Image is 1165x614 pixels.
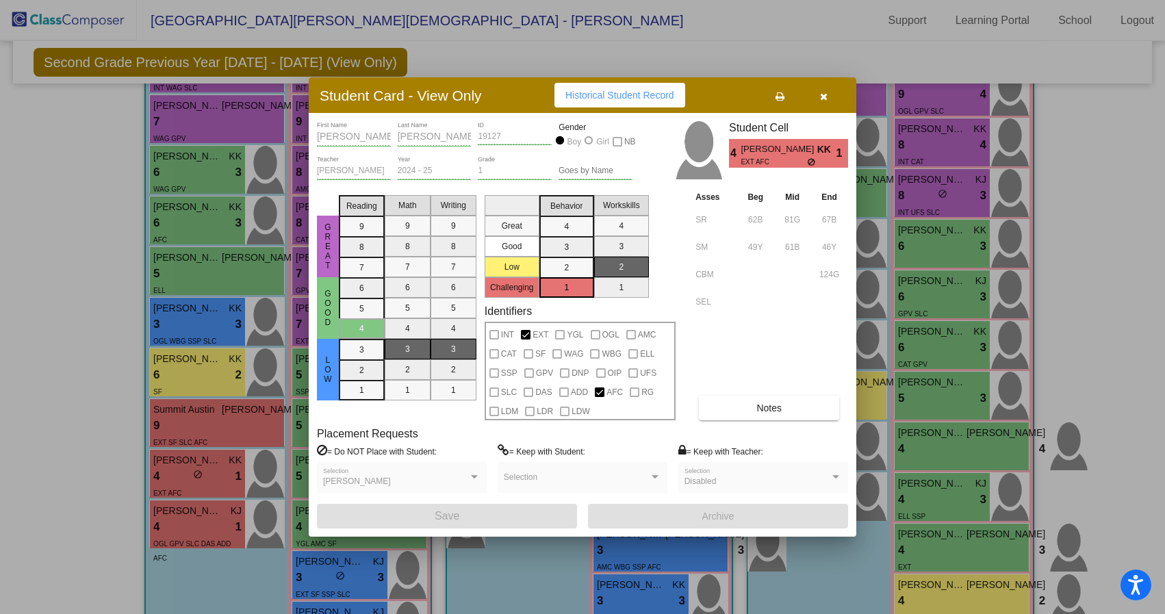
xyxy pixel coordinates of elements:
input: assessment [695,292,733,312]
input: assessment [695,264,733,285]
span: AFC [606,384,623,400]
input: Enter ID [478,132,552,142]
th: Mid [774,190,810,205]
span: NB [624,133,636,150]
span: SLC [501,384,517,400]
span: EXT AFC [741,157,807,167]
span: WAG [564,346,583,362]
input: grade [478,166,552,176]
span: [PERSON_NAME] [741,142,817,157]
span: Good [322,289,334,327]
span: UFS [640,365,656,381]
h3: Student Cell [729,121,848,134]
button: Save [317,504,577,528]
span: Great [322,222,334,270]
th: End [810,190,848,205]
span: DNP [572,365,589,381]
span: LDM [501,403,518,420]
span: ADD [571,384,588,400]
span: RG [641,384,654,400]
span: KK [817,142,836,157]
input: teacher [317,166,391,176]
span: Archive [702,511,734,522]
span: YGL [567,327,583,343]
span: OGL [602,327,619,343]
button: Notes [699,396,839,420]
input: year [398,166,472,176]
label: = Do NOT Place with Student: [317,444,437,458]
label: = Keep with Teacher: [678,444,763,458]
span: EXT [533,327,548,343]
span: WBG [602,346,622,362]
th: Asses [692,190,737,205]
label: Placement Requests [317,427,418,440]
span: SF [535,346,546,362]
h3: Student Card - View Only [320,87,482,104]
span: LDW [572,403,590,420]
span: [PERSON_NAME] [323,476,391,486]
span: Low [322,355,334,384]
span: ELL [640,346,654,362]
button: Archive [588,504,848,528]
span: 4 [729,145,741,162]
span: GPV [536,365,553,381]
span: OIP [608,365,622,381]
th: Beg [737,190,774,205]
mat-label: Gender [559,121,632,133]
span: Disabled [684,476,717,486]
button: Historical Student Record [554,83,685,107]
input: goes by name [559,166,632,176]
div: Girl [596,136,609,148]
span: Save [435,510,459,522]
span: SSP [501,365,517,381]
input: assessment [695,237,733,257]
span: Historical Student Record [565,90,674,101]
label: = Keep with Student: [498,444,585,458]
span: CAT [501,346,517,362]
span: INT [501,327,514,343]
div: Boy [567,136,582,148]
span: Notes [756,402,782,413]
input: assessment [695,209,733,230]
span: DAS [535,384,552,400]
span: 1 [836,145,848,162]
span: LDR [537,403,553,420]
label: Identifiers [485,305,532,318]
span: AMC [638,327,656,343]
